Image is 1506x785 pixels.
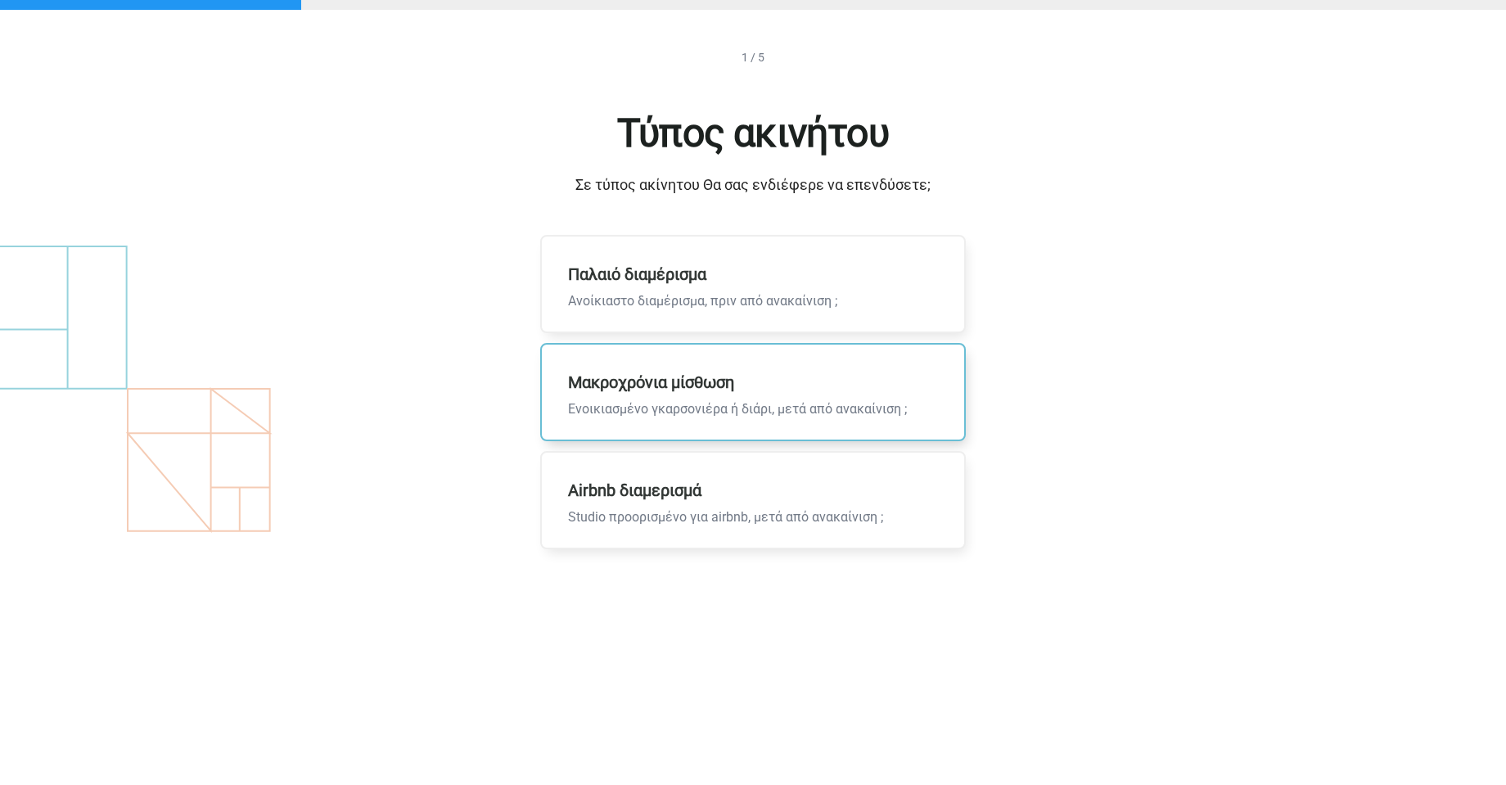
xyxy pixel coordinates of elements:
[542,237,863,332] p: Παλαιό διαμέρισμα
[568,508,883,526] span: Studio προορισμένο για airbnb, μετά από ανακαίνιση ;
[262,174,1244,196] p: Σε τύπος ακίνητου Θα σας ενδιέφερε να επενδύσετε;
[542,345,933,440] p: Μακροχρόνια μίσθωση
[542,453,909,548] p: Αirbnb διαμερισμά
[442,112,1064,155] h2: Τύπος ακινήτου
[568,292,837,310] span: Ανοίκιαστο διαμέρισμα, πριν από ανακαίνιση ;
[568,400,907,418] span: Ενοικιασμένο γκαρσονιέρα ή διάρι, μετά από ανακαίνιση ;
[742,49,764,66] span: 1 / 5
